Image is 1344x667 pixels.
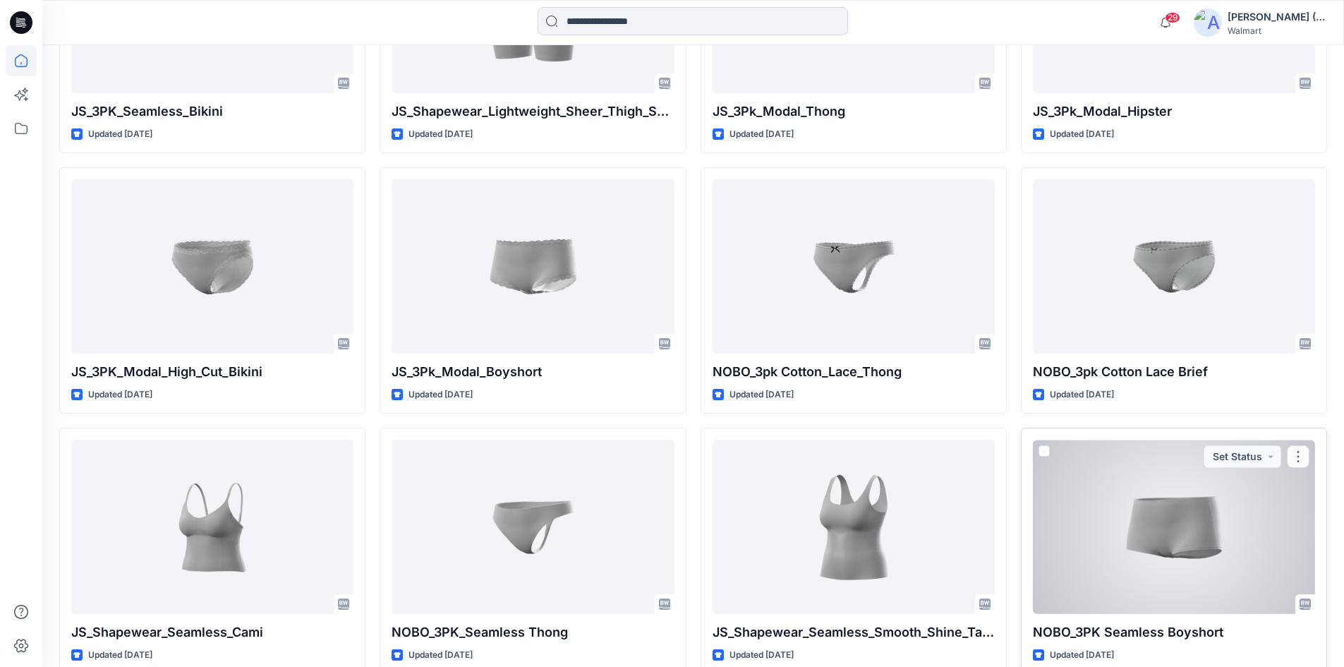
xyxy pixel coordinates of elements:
a: NOBO_3PK Seamless Boyshort [1033,440,1315,614]
p: NOBO_3pk Cotton_Lace_Thong [713,362,995,382]
a: NOBO_3pk Cotton_Lace_Thong [713,179,995,354]
p: NOBO_3PK_Seamless Thong [392,623,674,642]
p: Updated [DATE] [1050,387,1114,402]
p: Updated [DATE] [408,127,473,142]
p: Updated [DATE] [408,648,473,663]
p: Updated [DATE] [1050,127,1114,142]
p: JS_3Pk_Modal_Thong [713,102,995,121]
p: Updated [DATE] [88,127,152,142]
p: Updated [DATE] [729,387,794,402]
a: JS_3PK_Modal_High_Cut_Bikini [71,179,353,354]
div: Walmart [1228,25,1326,36]
div: [PERSON_NAME] (Delta Galil) [1228,8,1326,25]
img: avatar [1194,8,1222,37]
p: JS_3PK_Modal_High_Cut_Bikini [71,362,353,382]
a: JS_3Pk_Modal_Boyshort [392,179,674,354]
span: 29 [1165,12,1180,23]
p: JS_Shapewear_Seamless_Cami [71,623,353,642]
p: Updated [DATE] [1050,648,1114,663]
p: NOBO_3pk Cotton Lace Brief [1033,362,1315,382]
p: Updated [DATE] [408,387,473,402]
p: JS_3Pk_Modal_Boyshort [392,362,674,382]
a: NOBO_3pk Cotton Lace Brief [1033,179,1315,354]
p: JS_3PK_Seamless_Bikini [71,102,353,121]
a: JS_Shapewear_Seamless_Smooth_Shine_Tank [713,440,995,614]
p: Updated [DATE] [729,127,794,142]
p: Updated [DATE] [88,648,152,663]
a: NOBO_3PK_Seamless Thong [392,440,674,614]
p: JS_Shapewear_Seamless_Smooth_Shine_Tank [713,623,995,642]
a: JS_Shapewear_Seamless_Cami [71,440,353,614]
p: JS_Shapewear_Lightweight_Sheer_Thigh_Shaper [392,102,674,121]
p: JS_3Pk_Modal_Hipster [1033,102,1315,121]
p: NOBO_3PK Seamless Boyshort [1033,623,1315,642]
p: Updated [DATE] [88,387,152,402]
p: Updated [DATE] [729,648,794,663]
